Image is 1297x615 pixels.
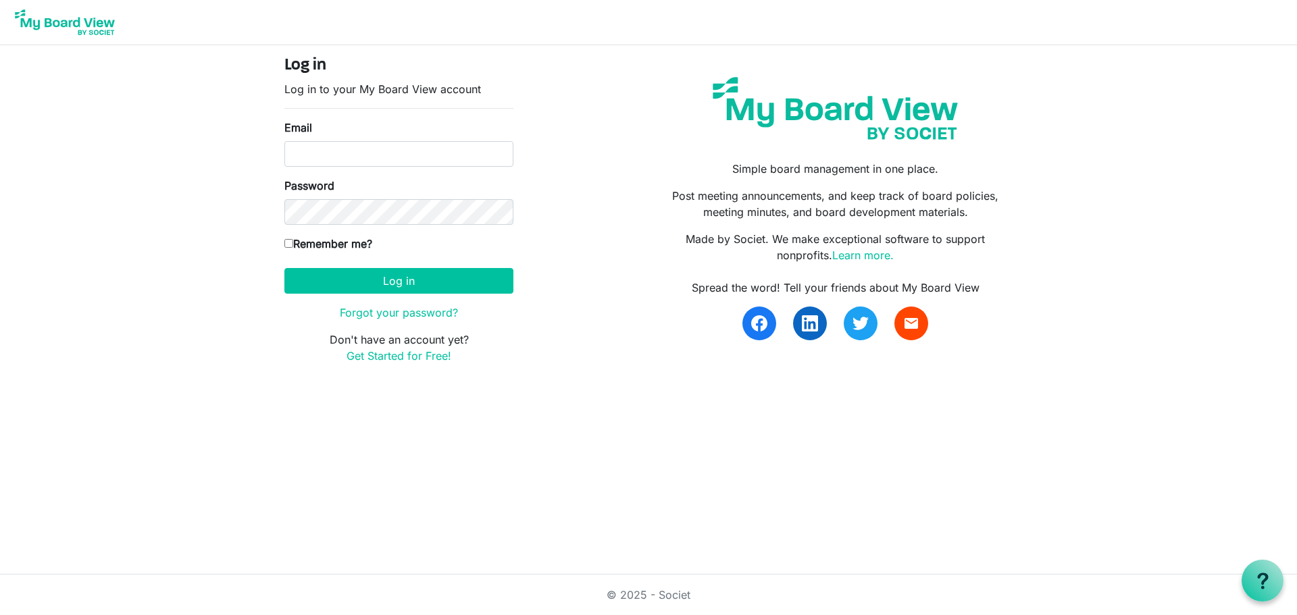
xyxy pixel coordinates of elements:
label: Remember me? [284,236,372,252]
a: Forgot your password? [340,306,458,319]
p: Post meeting announcements, and keep track of board policies, meeting minutes, and board developm... [659,188,1013,220]
p: Don't have an account yet? [284,331,513,364]
a: Learn more. [832,248,894,262]
span: email [903,315,919,331]
div: Spread the word! Tell your friends about My Board View [659,279,1013,296]
img: linkedin.svg [802,315,818,331]
h4: Log in [284,56,513,76]
a: © 2025 - Societ [607,588,690,601]
img: my-board-view-societ.svg [703,67,968,150]
img: My Board View Logo [11,5,119,39]
p: Log in to your My Board View account [284,81,513,97]
a: Get Started for Free! [347,349,451,363]
label: Email [284,119,312,136]
p: Simple board management in one place. [659,161,1013,177]
label: Password [284,178,334,194]
img: twitter.svg [853,315,869,331]
p: Made by Societ. We make exceptional software to support nonprofits. [659,231,1013,263]
img: facebook.svg [751,315,767,331]
input: Remember me? [284,239,293,248]
button: Log in [284,268,513,294]
a: email [894,306,928,340]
